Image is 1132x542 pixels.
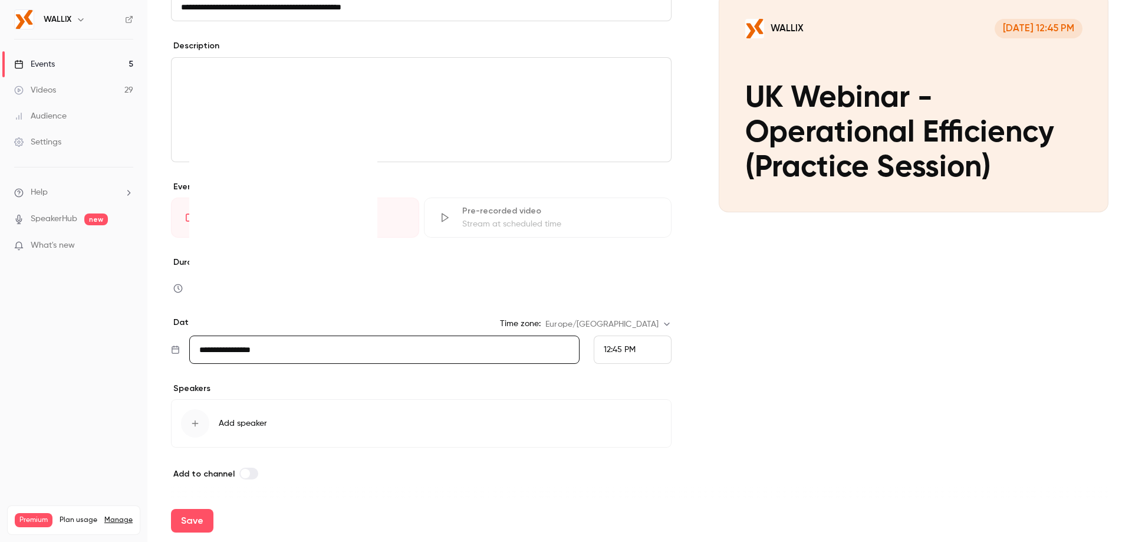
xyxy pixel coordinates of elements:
div: LiveGo live at scheduled time [171,198,419,238]
div: Pre-recorded videoStream at scheduled time [424,198,672,238]
button: Save [171,509,213,533]
span: Add speaker [219,418,267,429]
li: help-dropdown-opener [14,186,133,199]
div: Videos [14,84,56,96]
p: Event type [171,181,672,193]
div: Audience [14,110,67,122]
span: 12:45 PM [604,346,636,354]
span: Plan usage [60,515,97,525]
input: Tue, Feb 17, 2026 [189,336,580,364]
button: Add speaker [171,399,672,448]
p: Speakers [171,383,672,395]
div: editor [172,58,671,162]
div: Europe/[GEOGRAPHIC_DATA] [545,318,672,330]
label: Time zone: [500,318,541,330]
h6: WALLIX [44,14,71,25]
section: description [171,57,672,162]
span: new [84,213,108,225]
div: Stream at scheduled time [462,218,657,230]
div: Events [14,58,55,70]
p: Date and time [171,317,232,329]
img: WALLIX [15,10,34,29]
iframe: Noticeable Trigger [119,241,133,251]
a: Manage [104,515,133,525]
label: Duration [171,257,672,268]
div: Settings [14,136,61,148]
span: Help [31,186,48,199]
span: Premium [15,513,52,527]
a: SpeakerHub [31,213,77,225]
span: What's new [31,239,75,252]
div: From [594,336,672,364]
div: Pre-recorded video [462,205,657,217]
span: Add to channel [173,469,235,479]
label: Description [171,40,219,52]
